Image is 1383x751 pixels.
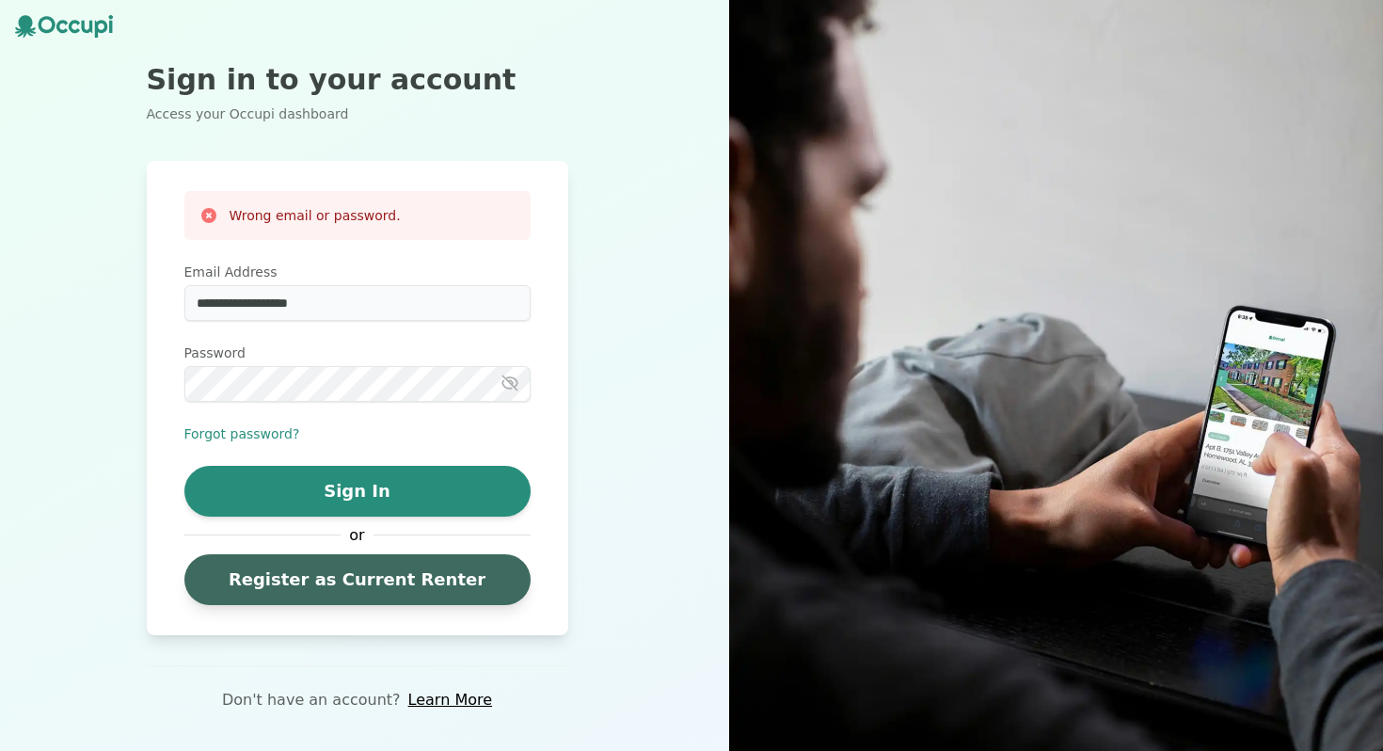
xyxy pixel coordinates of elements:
[184,466,531,517] button: Sign In
[184,344,531,362] label: Password
[184,424,300,443] button: Forgot password?
[184,263,531,281] label: Email Address
[230,206,401,225] h3: Wrong email or password.
[184,554,531,605] a: Register as Current Renter
[341,524,374,547] span: or
[147,104,568,123] p: Access your Occupi dashboard
[222,689,401,711] p: Don't have an account?
[408,689,492,711] a: Learn More
[147,63,568,97] h2: Sign in to your account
